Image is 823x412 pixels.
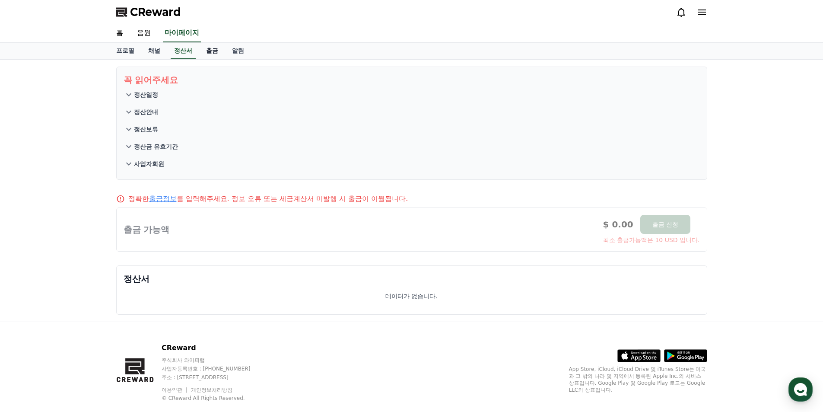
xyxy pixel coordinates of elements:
a: CReward [116,5,181,19]
p: 사업자회원 [134,160,164,168]
button: 사업자회원 [124,155,700,172]
a: 홈 [3,274,57,296]
p: 꼭 읽어주세요 [124,74,700,86]
a: 설정 [111,274,166,296]
a: 정산서 [171,43,196,59]
button: 정산일정 [124,86,700,103]
p: 정확한 를 입력해주세요. 정보 오류 또는 세금계산서 미발행 시 출금이 이월됩니다. [128,194,408,204]
p: 정산금 유효기간 [134,142,178,151]
p: 주소 : [STREET_ADDRESS] [162,374,267,381]
p: 주식회사 와이피랩 [162,357,267,364]
a: 대화 [57,274,111,296]
button: 정산보류 [124,121,700,138]
a: 알림 [225,43,251,59]
span: 설정 [133,287,144,294]
a: 개인정보처리방침 [191,387,232,393]
a: 이용약관 [162,387,189,393]
p: 정산안내 [134,108,158,116]
a: 채널 [141,43,167,59]
a: 마이페이지 [163,24,201,42]
span: CReward [130,5,181,19]
p: 정산보류 [134,125,158,134]
p: 사업자등록번호 : [PHONE_NUMBER] [162,365,267,372]
a: 홈 [109,24,130,42]
p: App Store, iCloud, iCloud Drive 및 iTunes Store는 미국과 그 밖의 나라 및 지역에서 등록된 Apple Inc.의 서비스 상표입니다. Goo... [569,366,707,393]
a: 음원 [130,24,158,42]
button: 정산안내 [124,103,700,121]
button: 정산금 유효기간 [124,138,700,155]
p: 데이터가 없습니다. [385,292,438,300]
span: 홈 [27,287,32,294]
p: 정산일정 [134,90,158,99]
p: 정산서 [124,273,700,285]
span: 대화 [79,287,89,294]
p: © CReward All Rights Reserved. [162,395,267,402]
a: 프로필 [109,43,141,59]
p: CReward [162,343,267,353]
a: 출금 [199,43,225,59]
a: 출금정보 [149,195,177,203]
